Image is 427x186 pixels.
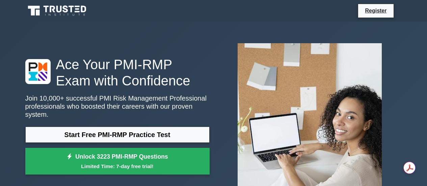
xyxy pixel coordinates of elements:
a: Register [361,6,391,15]
p: Join 10,000+ successful PMI Risk Management Professional professionals who boosted their careers ... [25,94,210,118]
a: Start Free PMI-RMP Practice Test [25,127,210,143]
a: Unlock 3223 PMI-RMP QuestionsLimited Time: 7-day free trial! [25,148,210,175]
h1: Ace Your PMI-RMP Exam with Confidence [25,56,210,89]
small: Limited Time: 7-day free trial! [34,162,201,170]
